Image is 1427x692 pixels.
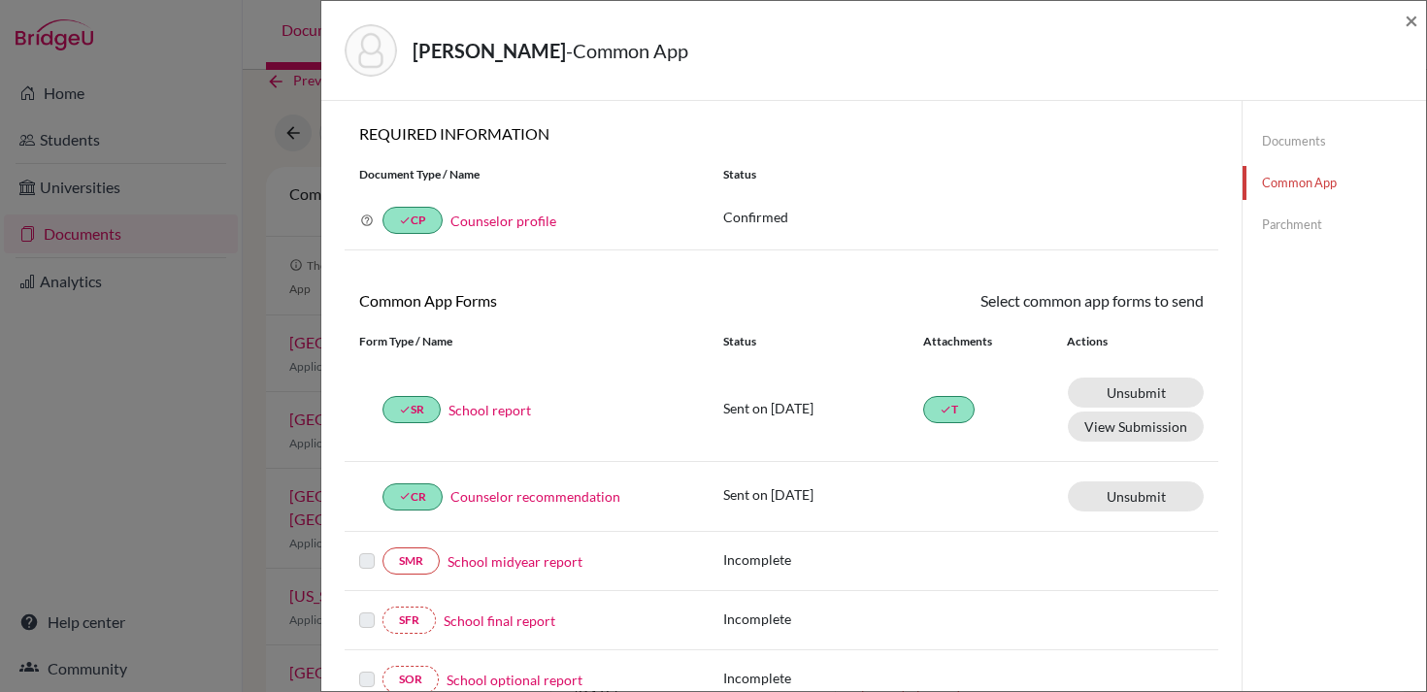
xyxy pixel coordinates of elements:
button: Close [1405,9,1418,32]
a: doneT [923,396,975,423]
div: Status [723,333,923,350]
a: School final report [444,610,555,631]
a: SMR [382,547,440,575]
i: done [399,490,411,502]
a: Parchment [1243,208,1426,242]
span: × [1405,6,1418,34]
p: Incomplete [723,668,923,688]
a: School optional report [447,670,582,690]
p: Sent on [DATE] [723,398,923,418]
i: done [399,404,411,415]
a: doneSR [382,396,441,423]
a: School midyear report [448,551,582,572]
a: SFR [382,607,436,634]
button: View Submission [1068,412,1204,442]
a: Unsubmit [1068,481,1204,511]
a: Common App [1243,166,1426,200]
div: Status [709,166,1218,183]
div: Actions [1044,333,1164,350]
a: doneCP [382,207,443,234]
p: Incomplete [723,609,923,629]
i: done [940,404,951,415]
a: Counselor recommendation [450,486,620,507]
a: School report [448,400,531,420]
a: Counselor profile [450,213,556,229]
a: doneCR [382,483,443,511]
h6: Common App Forms [345,291,781,310]
p: Sent on [DATE] [723,484,923,505]
div: Attachments [923,333,1044,350]
div: Document Type / Name [345,166,709,183]
span: - Common App [566,39,688,62]
h6: REQUIRED INFORMATION [345,124,1218,143]
p: Incomplete [723,549,923,570]
i: done [399,214,411,226]
a: Documents [1243,124,1426,158]
p: Confirmed [723,207,1204,227]
a: Unsubmit [1068,378,1204,408]
div: Form Type / Name [345,333,709,350]
div: Select common app forms to send [781,289,1218,313]
strong: [PERSON_NAME] [413,39,566,62]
